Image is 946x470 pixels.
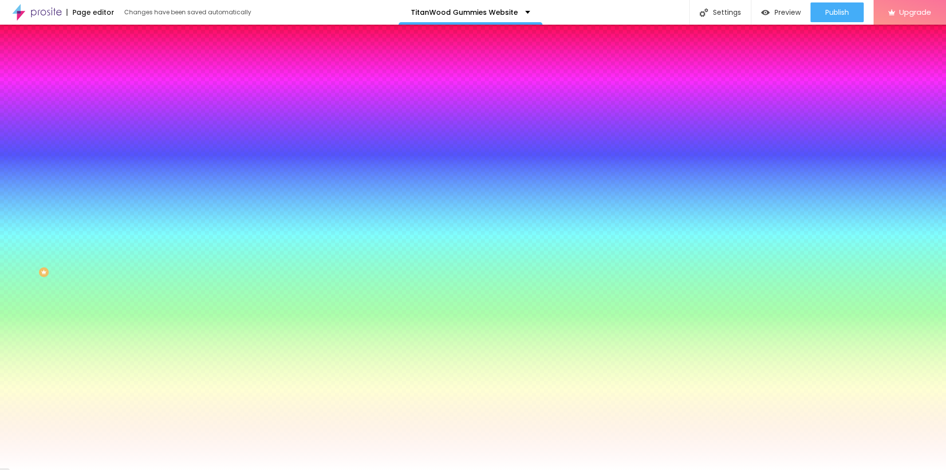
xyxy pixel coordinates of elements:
span: Upgrade [899,8,931,16]
img: Icone [700,8,708,17]
img: view-1.svg [761,8,770,17]
button: Publish [811,2,864,22]
p: TitanWood Gummies Website [411,9,518,16]
div: Changes have been saved automatically [124,9,251,15]
span: Publish [825,8,849,16]
span: Preview [775,8,801,16]
button: Preview [751,2,811,22]
div: Page editor [67,9,114,16]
